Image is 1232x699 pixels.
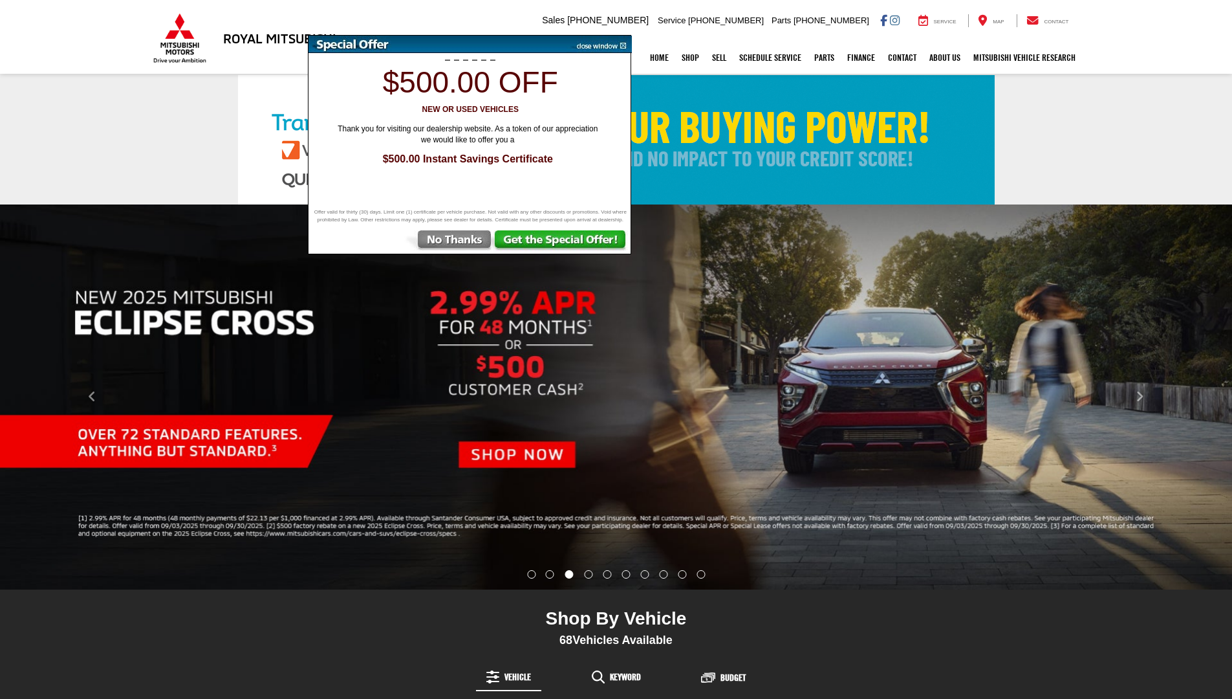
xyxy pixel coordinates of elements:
span: Budget [720,673,746,682]
span: $500.00 Instant Savings Certificate [322,152,613,167]
a: Contact [881,41,923,74]
a: Parts: Opens in a new tab [808,41,841,74]
a: Finance [841,41,881,74]
span: [PHONE_NUMBER] [794,16,869,25]
a: Service [909,14,966,27]
h3: New or Used Vehicles [316,105,625,114]
span: [PHONE_NUMBER] [567,15,649,25]
img: No Thanks, Continue to Website [404,230,493,254]
a: Schedule Service: Opens in a new tab [733,41,808,74]
img: Check Your Buying Power [238,75,995,205]
span: Service [658,16,686,25]
h1: $500.00 off [316,66,625,99]
span: 68 [559,634,572,647]
a: Shop [675,41,706,74]
div: Vehicles Available [392,633,841,647]
a: Facebook: Click to visit our Facebook page [880,15,887,25]
span: Offer valid for thirty (30) days. Limit one (1) certificate per vehicle purchase. Not valid with ... [312,208,629,224]
img: Get the Special Offer [493,230,631,254]
a: Mitsubishi Vehicle Research [967,41,1082,74]
span: Map [993,19,1004,25]
img: Special Offer [308,36,567,53]
div: Shop By Vehicle [392,608,841,633]
a: About Us [923,41,967,74]
span: Parts [772,16,791,25]
span: Vehicle [504,672,531,682]
a: Home [643,41,675,74]
span: Thank you for visiting our dealership website. As a token of our appreciation we would like to of... [329,124,607,146]
span: [PHONE_NUMBER] [688,16,764,25]
a: Map [968,14,1013,27]
img: close window [567,36,632,53]
a: Sell [706,41,733,74]
span: Contact [1044,19,1068,25]
span: Keyword [610,672,641,682]
h3: Royal Mitsubishi [223,31,336,45]
img: Mitsubishi [151,13,209,63]
a: Contact [1017,14,1079,27]
button: Click to view next picture. [1047,230,1232,564]
span: Sales [542,15,565,25]
a: Instagram: Click to visit our Instagram page [890,15,900,25]
span: Service [934,19,956,25]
